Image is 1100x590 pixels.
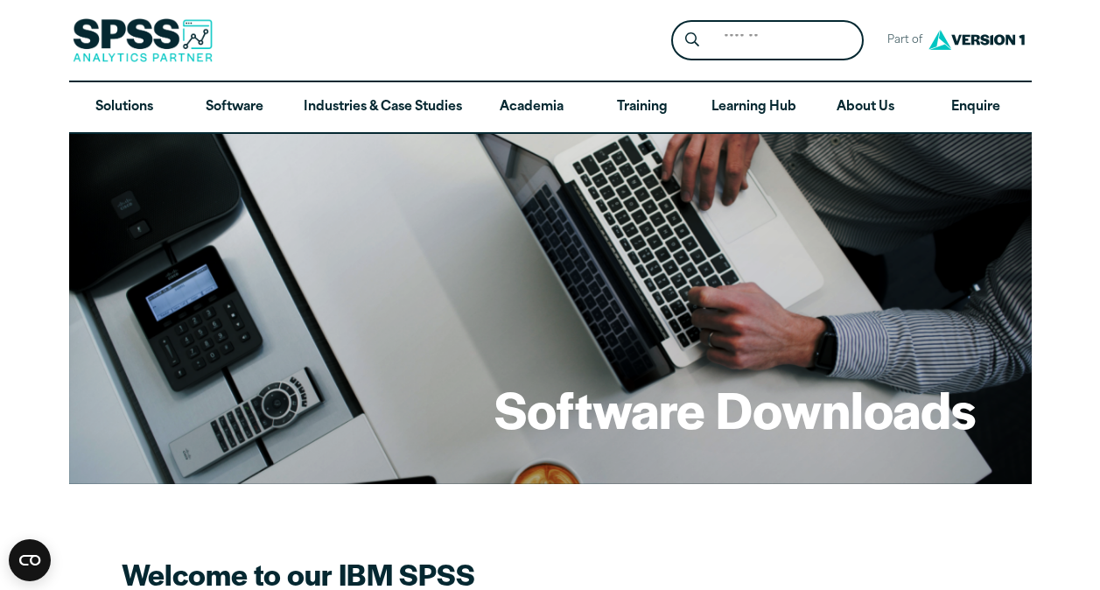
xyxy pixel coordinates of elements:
[685,32,699,47] svg: Search magnifying glass icon
[494,375,976,443] h1: Software Downloads
[586,82,697,133] a: Training
[476,82,586,133] a: Academia
[878,28,924,53] span: Part of
[697,82,810,133] a: Learning Hub
[69,82,1032,133] nav: Desktop version of site main menu
[810,82,921,133] a: About Us
[69,82,179,133] a: Solutions
[73,18,213,62] img: SPSS Analytics Partner
[9,539,51,581] svg: CookieBot Widget Icon
[9,539,51,581] div: CookieBot Widget Contents
[921,82,1031,133] a: Enquire
[290,82,476,133] a: Industries & Case Studies
[676,25,708,57] button: Search magnifying glass icon
[9,539,51,581] button: Open CMP widget
[671,20,864,61] form: Site Header Search Form
[179,82,290,133] a: Software
[924,24,1029,56] img: Version1 Logo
